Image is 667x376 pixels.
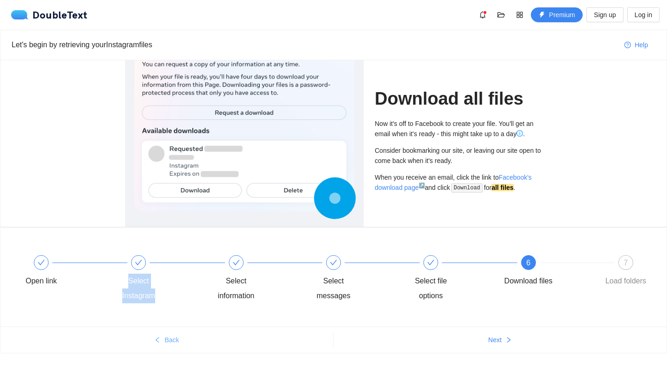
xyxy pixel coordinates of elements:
span: check [330,259,337,266]
button: thunderboltPremium [531,7,583,22]
span: check [135,259,142,266]
button: question-circleHelp [617,38,655,52]
span: check [233,259,240,266]
a: Facebook's download page↗ [375,174,532,191]
button: Sign up [586,7,623,22]
div: Download files [504,274,553,288]
div: Let's begin by retrieving your Instagram files [12,39,617,50]
div: Select information [209,255,307,303]
strong: all files [491,184,513,191]
div: Select Instagram [112,274,165,303]
span: Next [488,335,502,345]
div: Select messages [307,274,360,303]
sup: ↗ [419,182,425,188]
div: Consider bookmarking our site, or leaving our site open to come back when it's ready. [375,145,542,166]
span: right [505,337,512,344]
a: logoDoubleText [11,10,88,19]
img: logo [11,10,32,19]
span: Premium [549,10,575,20]
div: Load folders [605,274,646,288]
span: left [154,337,161,344]
span: 7 [624,259,628,267]
button: folder-open [494,7,509,22]
div: Select information [209,274,263,303]
span: bell [476,11,490,19]
span: 6 [526,259,530,267]
div: 7Load folders [599,255,653,288]
span: Help [635,40,648,50]
button: bell [475,7,490,22]
div: Select messages [307,255,404,303]
h1: Download all files [375,88,542,110]
span: Log in [635,10,652,20]
div: 6Download files [502,255,599,288]
span: Back [164,335,179,345]
span: folder-open [494,11,508,19]
div: DoubleText [11,10,88,19]
button: Log in [627,7,660,22]
div: Select file options [404,255,501,303]
span: question-circle [624,42,631,49]
span: appstore [513,11,527,19]
div: Open link [25,274,57,288]
span: Sign up [594,10,616,20]
div: Select file options [404,274,458,303]
button: leftBack [0,332,333,347]
div: Select Instagram [112,255,209,303]
div: When you receive an email, click the link to and click for . [375,172,542,193]
div: Open link [14,255,112,288]
div: Now it's off to Facebook to create your file. You'll get an email when it's ready - this might ta... [375,119,542,139]
span: thunderbolt [539,12,545,19]
code: Download [451,183,483,193]
span: check [38,259,45,266]
button: Nextright [333,332,667,347]
span: info-circle [516,130,523,137]
button: appstore [512,7,527,22]
span: check [427,259,434,266]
